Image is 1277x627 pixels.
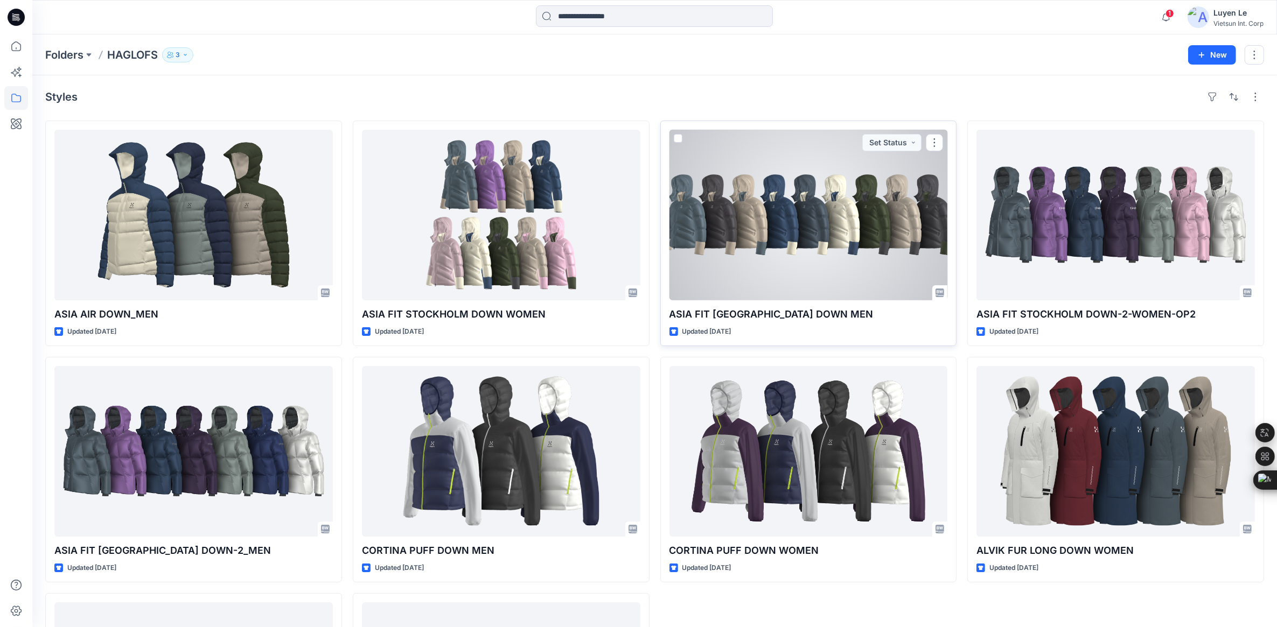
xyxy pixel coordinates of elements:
[669,130,948,300] a: ASIA FIT STOCKHOLM DOWN MEN
[176,49,180,61] p: 3
[54,130,333,300] a: ASIA AIR DOWN_MEN
[1166,9,1174,18] span: 1
[1188,6,1209,28] img: avatar
[1213,19,1264,27] div: Vietsun Int. Corp
[362,130,640,300] a: ASIA FIT STOCKHOLM DOWN WOMEN
[54,307,333,322] p: ASIA AIR DOWN_MEN
[682,562,731,574] p: Updated [DATE]
[1213,6,1264,19] div: Luyen Le
[976,366,1255,537] a: ALVIK FUR LONG DOWN WOMEN
[67,326,116,337] p: Updated [DATE]
[362,543,640,558] p: CORTINA PUFF DOWN MEN
[67,562,116,574] p: Updated [DATE]
[976,307,1255,322] p: ASIA FIT STOCKHOLM DOWN-2-WOMEN-OP2
[375,326,424,337] p: Updated [DATE]
[375,562,424,574] p: Updated [DATE]
[54,366,333,537] a: ASIA FIT STOCKHOLM DOWN-2_MEN
[669,307,948,322] p: ASIA FIT [GEOGRAPHIC_DATA] DOWN MEN
[45,47,83,62] a: Folders
[107,47,158,62] p: HAGLOFS
[45,90,78,103] h4: Styles
[54,543,333,558] p: ASIA FIT [GEOGRAPHIC_DATA] DOWN-2_MEN
[669,366,948,537] a: CORTINA PUFF DOWN WOMEN
[362,307,640,322] p: ASIA FIT STOCKHOLM DOWN WOMEN
[362,366,640,537] a: CORTINA PUFF DOWN MEN
[976,130,1255,300] a: ASIA FIT STOCKHOLM DOWN-2-WOMEN-OP2
[682,326,731,337] p: Updated [DATE]
[976,543,1255,558] p: ALVIK FUR LONG DOWN WOMEN
[669,543,948,558] p: CORTINA PUFF DOWN WOMEN
[162,47,193,62] button: 3
[989,562,1038,574] p: Updated [DATE]
[989,326,1038,337] p: Updated [DATE]
[1188,45,1236,65] button: New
